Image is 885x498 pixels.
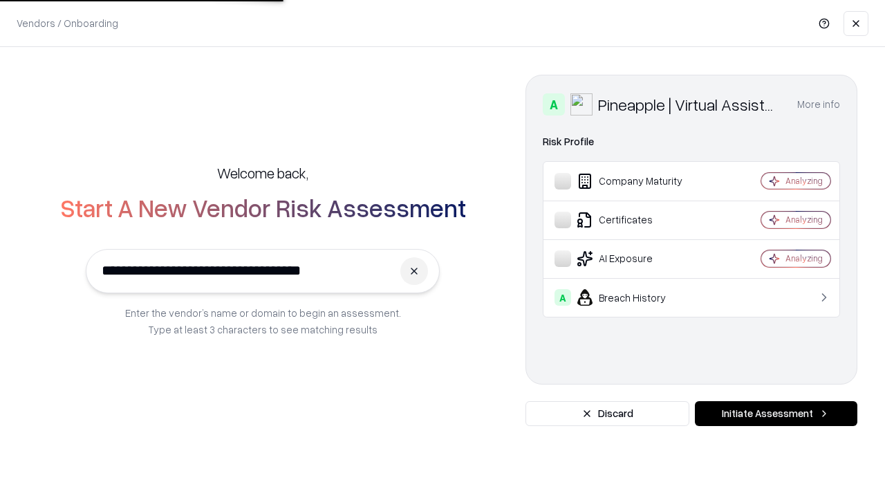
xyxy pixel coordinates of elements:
[543,93,565,116] div: A
[785,175,823,187] div: Analyzing
[17,16,118,30] p: Vendors / Onboarding
[598,93,781,116] div: Pineapple | Virtual Assistant Agency
[555,289,720,306] div: Breach History
[797,92,840,117] button: More info
[785,252,823,264] div: Analyzing
[695,401,857,426] button: Initiate Assessment
[525,401,689,426] button: Discard
[543,133,840,150] div: Risk Profile
[555,212,720,228] div: Certificates
[570,93,593,116] img: Pineapple | Virtual Assistant Agency
[217,163,308,183] h5: Welcome back,
[60,194,466,221] h2: Start A New Vendor Risk Assessment
[125,304,401,338] p: Enter the vendor’s name or domain to begin an assessment. Type at least 3 characters to see match...
[555,250,720,267] div: AI Exposure
[555,289,571,306] div: A
[555,173,720,190] div: Company Maturity
[785,214,823,225] div: Analyzing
